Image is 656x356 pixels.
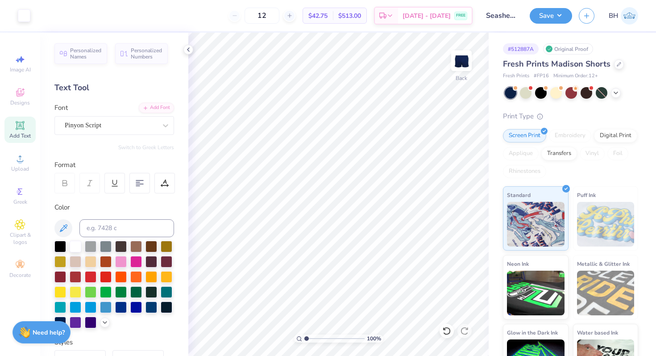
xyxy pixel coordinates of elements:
div: # 512887A [503,43,539,54]
span: Puff Ink [577,190,596,200]
div: Add Font [139,103,174,113]
span: $42.75 [308,11,328,21]
span: Greek [13,198,27,205]
span: Glow in the Dark Ink [507,328,558,337]
span: Personalized Numbers [131,47,162,60]
span: Add Text [9,132,31,139]
span: Water based Ink [577,328,618,337]
span: BH [609,11,619,21]
span: Fresh Prints Madison Shorts [503,59,610,69]
img: Standard [507,202,565,247]
div: Rhinestones [503,165,546,178]
img: Neon Ink [507,271,565,315]
div: Transfers [541,147,577,160]
div: Applique [503,147,539,160]
div: Embroidery [549,129,591,142]
span: 100 % [367,335,381,343]
span: Decorate [9,272,31,279]
div: Vinyl [580,147,605,160]
img: Back [453,52,470,70]
div: Back [456,74,467,82]
strong: Need help? [33,328,65,337]
div: Original Proof [543,43,593,54]
div: Color [54,202,174,213]
img: Bella Henkels [621,7,638,25]
span: Standard [507,190,531,200]
span: [DATE] - [DATE] [403,11,451,21]
div: Text Tool [54,82,174,94]
span: Neon Ink [507,259,529,268]
img: Metallic & Glitter Ink [577,271,635,315]
span: Upload [11,165,29,172]
div: Format [54,160,175,170]
span: Clipart & logos [4,231,36,246]
div: Print Type [503,111,638,121]
button: Save [530,8,572,24]
span: Fresh Prints [503,72,529,80]
button: Switch to Greek Letters [118,144,174,151]
span: Personalized Names [70,47,102,60]
div: Digital Print [594,129,637,142]
span: # FP16 [534,72,549,80]
span: FREE [456,13,465,19]
span: Metallic & Glitter Ink [577,259,630,268]
img: Puff Ink [577,202,635,247]
span: Designs [10,99,30,106]
span: Image AI [10,66,31,73]
span: $513.00 [338,11,361,21]
label: Font [54,103,68,113]
span: Minimum Order: 12 + [553,72,598,80]
div: Foil [607,147,628,160]
div: Screen Print [503,129,546,142]
a: BH [609,7,638,25]
input: Untitled Design [479,7,523,25]
input: e.g. 7428 c [79,219,174,237]
input: – – [245,8,279,24]
div: Styles [54,337,174,348]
